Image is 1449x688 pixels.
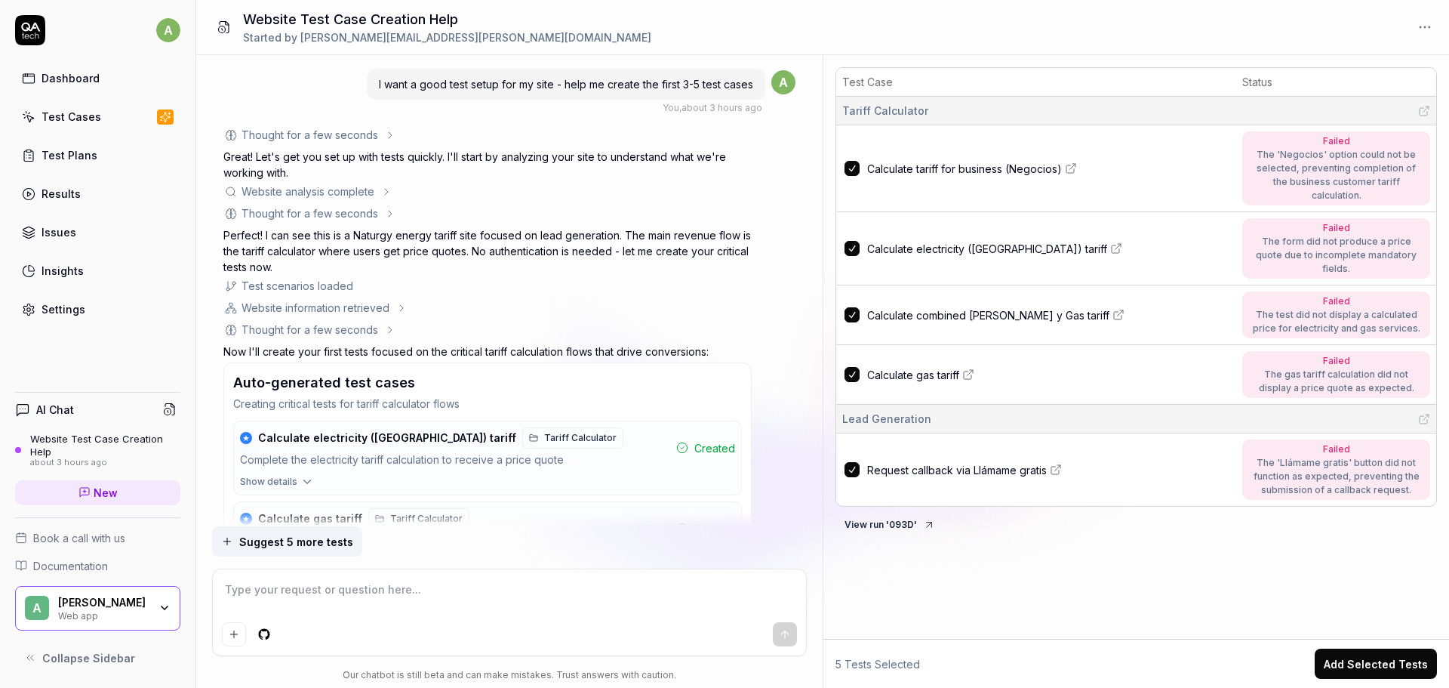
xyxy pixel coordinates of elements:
div: about 3 hours ago [30,458,180,468]
button: Suggest 5 more tests [212,526,362,557]
a: Website Test Case Creation Helpabout 3 hours ago [15,433,180,467]
span: a [771,70,795,94]
div: Our chatbot is still beta and can make mistakes. Trust answers with caution. [212,668,808,682]
div: ★ [240,513,252,525]
a: Issues [15,218,180,247]
div: Complete the electricity tariff calculation to receive a price quote [240,452,670,469]
div: The 'Negocios' option could not be selected, preventing completion of the business customer tarif... [1250,148,1423,202]
span: Show details [240,475,297,489]
h3: Auto-generated test cases [233,372,415,393]
a: Calculate tariff for business (Negocios) [867,161,1233,177]
span: Calculate gas tariff [258,512,362,526]
button: Collapse Sidebar [15,643,180,673]
th: Test Case [836,68,1236,97]
span: Lead Generation [842,411,931,427]
a: Tariff Calculator [522,427,623,449]
div: Settings [42,301,85,317]
h1: Website Test Case Creation Help [243,9,651,29]
div: Test Cases [42,109,101,125]
div: Website analysis complete [241,184,374,199]
a: Tariff Calculator [368,508,469,529]
a: Calculate gas tariff [867,367,1233,383]
p: Now I'll create your first tests focused on the critical tariff calculation flows that drive conv... [223,344,752,359]
a: Insights [15,256,180,285]
button: Show details [234,475,741,495]
span: Book a call with us [33,530,125,546]
span: Created [694,440,735,456]
div: ★ [240,432,252,444]
span: I want a good test setup for my site - help me create the first 3-5 test cases [379,78,753,91]
div: The test did not display a calculated price for electricity and gas services. [1250,308,1423,335]
div: Failed [1250,134,1423,148]
button: Add Selected Tests [1315,649,1437,679]
div: Alberto [58,596,149,609]
div: Thought for a few seconds [241,127,378,143]
a: Book a call with us [15,530,180,546]
div: Failed [1250,354,1423,368]
span: A [25,596,49,620]
span: Calculate tariff for business (Negocios) [867,161,1062,177]
span: a [156,18,180,42]
span: You [663,102,679,113]
span: Request callback via Llámame gratis [867,462,1047,478]
div: Started by [243,29,651,45]
span: 5 Tests Selected [835,656,920,672]
div: Test Plans [42,147,97,163]
span: Calculate electricity ([GEOGRAPHIC_DATA]) tariff [867,241,1107,257]
div: Test scenarios loaded [241,278,353,294]
button: View run '093D' [835,513,944,537]
h4: AI Chat [36,402,74,418]
a: Settings [15,295,180,324]
a: Calculate combined [PERSON_NAME] y Gas tariff [867,307,1233,323]
span: Tariff Calculator [544,431,617,445]
span: Tariff Calculator [842,103,928,119]
div: Thought for a few seconds [241,322,378,338]
span: Calculate electricity ([GEOGRAPHIC_DATA]) tariff [258,431,516,445]
p: Creating critical tests for tariff calculator flows [233,396,742,412]
span: Calculate combined [PERSON_NAME] y Gas tariff [867,307,1109,323]
a: Test Cases [15,102,180,131]
div: The gas tariff calculation did not display a price quote as expected. [1250,368,1423,395]
p: Perfect! I can see this is a Naturgy energy tariff site focused on lead generation. The main reve... [223,227,752,275]
span: New [94,485,118,501]
button: ★Calculate gas tariffTariff CalculatorComplete the gas tariff calculation to receive a price quot... [234,502,741,556]
span: Tariff Calculator [390,512,463,526]
div: Thought for a few seconds [241,205,378,221]
a: Test Plans [15,140,180,170]
button: Add attachment [222,622,246,646]
span: Collapse Sidebar [42,650,135,666]
a: Dashboard [15,63,180,93]
div: Insights [42,263,84,279]
a: Request callback via Llámame gratis [867,462,1233,478]
a: Documentation [15,558,180,574]
a: Results [15,179,180,208]
div: Web app [58,609,149,621]
div: Results [42,186,81,202]
div: Failed [1250,443,1423,456]
div: Issues [42,224,76,240]
button: ★Calculate electricity ([GEOGRAPHIC_DATA]) tariffTariff CalculatorComplete the electricity tariff... [234,421,741,475]
span: Created [694,521,735,537]
span: [PERSON_NAME][EMAIL_ADDRESS][PERSON_NAME][DOMAIN_NAME] [300,31,651,44]
span: Documentation [33,558,108,574]
div: Failed [1250,295,1423,308]
div: Failed [1250,221,1423,235]
div: , about 3 hours ago [663,101,762,115]
a: New [15,480,180,505]
div: The 'Llámame gratis' button did not function as expected, preventing the submission of a callback... [1250,456,1423,497]
p: Great! Let's get you set up with tests quickly. I'll start by analyzing your site to understand w... [223,149,752,180]
div: The form did not produce a price quote due to incomplete mandatory fields. [1250,235,1423,276]
span: Calculate gas tariff [867,367,959,383]
a: Calculate electricity ([GEOGRAPHIC_DATA]) tariff [867,241,1233,257]
button: A[PERSON_NAME]Web app [15,586,180,631]
span: Suggest 5 more tests [239,534,353,550]
div: Website information retrieved [241,300,389,316]
div: Website Test Case Creation Help [30,433,180,458]
button: a [156,15,180,45]
th: Status [1236,68,1436,97]
div: Dashboard [42,70,100,86]
a: View run '093D' [835,516,944,531]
